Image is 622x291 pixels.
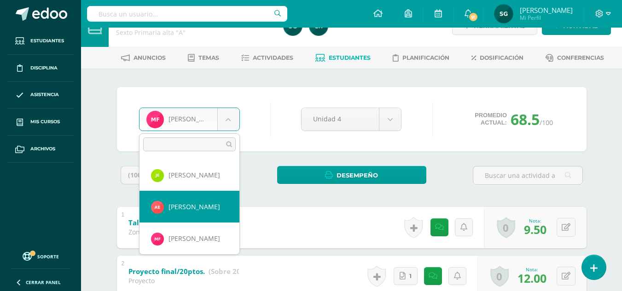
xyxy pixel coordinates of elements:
[169,234,220,243] span: [PERSON_NAME]
[151,169,164,182] img: 29fd28f39fa42b41d79c7989dea810f6.png
[151,201,164,214] img: be243f2d4121455068e5de7059c40ee2.png
[169,202,220,211] span: [PERSON_NAME]
[169,171,220,179] span: [PERSON_NAME]
[151,233,164,245] img: 3f882dd96e4d59cf20b165357f3756a9.png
